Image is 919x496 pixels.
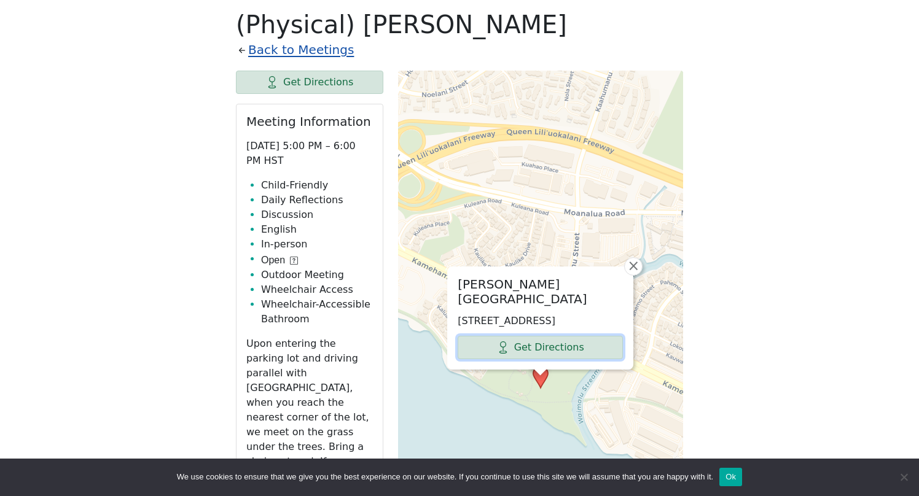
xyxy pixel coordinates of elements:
[458,336,623,359] a: Get Directions
[458,314,623,328] p: [STREET_ADDRESS]
[261,282,373,297] li: Wheelchair Access
[246,114,373,129] h2: Meeting Information
[261,237,373,252] li: In-person
[458,277,623,306] h2: [PERSON_NAME][GEOGRAPHIC_DATA]
[261,207,373,222] li: Discussion
[261,193,373,207] li: Daily Reflections
[248,39,354,61] a: Back to Meetings
[261,253,298,268] button: Open
[261,253,285,268] span: Open
[261,178,373,193] li: Child-Friendly
[261,222,373,237] li: English
[261,297,373,327] li: Wheelchair-Accessible Bathroom
[897,471,910,483] span: No
[236,10,683,39] h1: (Physical) [PERSON_NAME]
[246,139,373,168] p: [DATE] 5:00 PM – 6:00 PM HST
[627,258,639,273] span: ×
[236,71,383,94] a: Get Directions
[719,468,742,486] button: Ok
[177,471,713,483] span: We use cookies to ensure that we give you the best experience on our website. If you continue to ...
[624,257,643,276] a: Close popup
[261,268,373,282] li: Outdoor Meeting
